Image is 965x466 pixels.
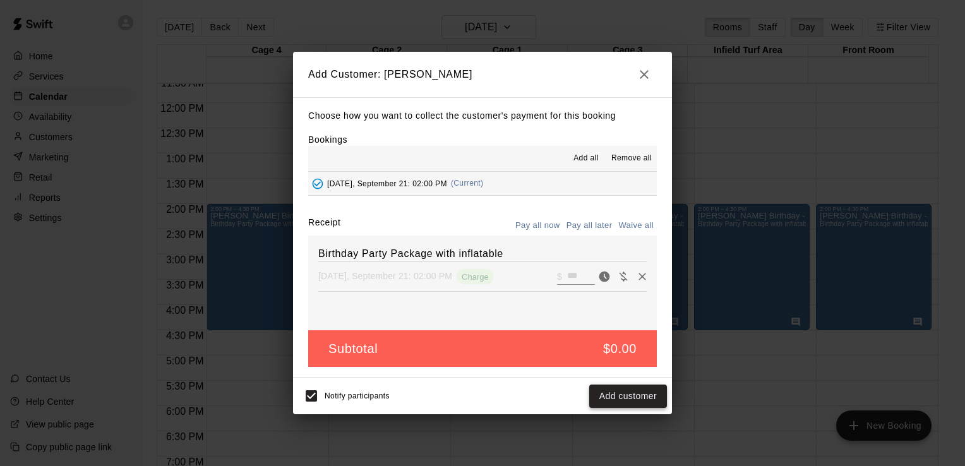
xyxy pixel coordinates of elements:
h6: Birthday Party Package with inflatable [318,246,647,262]
span: Waive payment [614,270,633,281]
label: Bookings [308,134,347,145]
span: Remove all [611,152,652,165]
button: Remove [633,267,652,286]
button: Pay all later [563,216,616,236]
button: Added - Collect Payment [308,174,327,193]
p: $ [557,270,562,283]
button: Added - Collect Payment[DATE], September 21: 02:00 PM(Current) [308,172,657,195]
p: Choose how you want to collect the customer's payment for this booking [308,108,657,124]
span: (Current) [451,179,484,188]
p: [DATE], September 21: 02:00 PM [318,270,452,282]
span: Pay now [595,270,614,281]
h5: Subtotal [328,340,378,357]
span: Notify participants [325,392,390,401]
button: Pay all now [512,216,563,236]
label: Receipt [308,216,340,236]
button: Add customer [589,385,667,408]
button: Add all [566,148,606,169]
span: Add all [573,152,599,165]
button: Remove all [606,148,657,169]
span: [DATE], September 21: 02:00 PM [327,179,447,188]
button: Waive all [615,216,657,236]
h2: Add Customer: [PERSON_NAME] [293,52,672,97]
h5: $0.00 [603,340,637,357]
